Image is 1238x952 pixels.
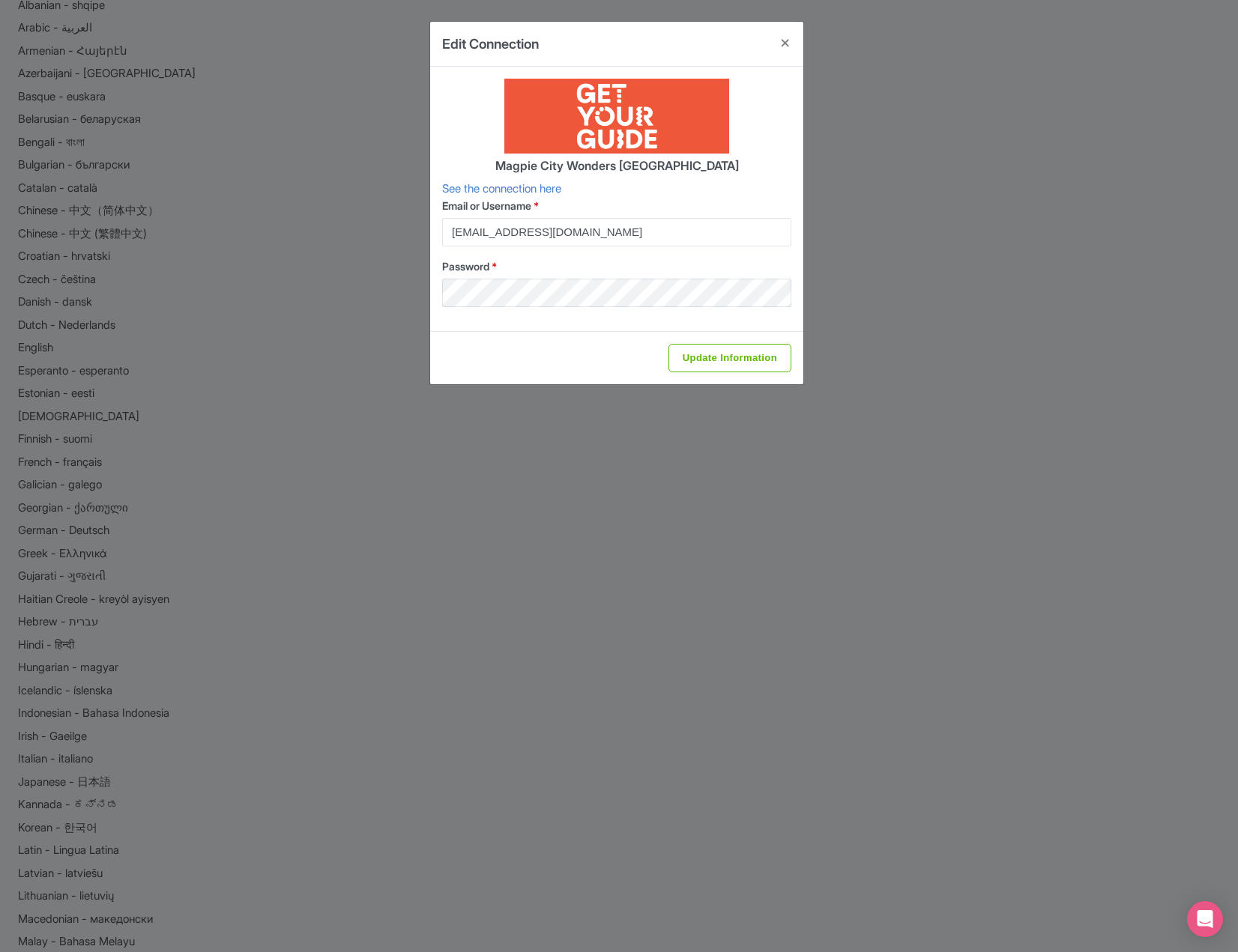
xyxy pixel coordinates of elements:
[1187,901,1223,937] div: Open Intercom Messenger
[767,22,803,64] button: Close
[442,260,489,273] span: Password
[442,181,561,195] a: See the connection here
[442,34,539,54] h4: Edit Connection
[668,344,791,372] input: Update Information
[442,160,791,173] h4: Magpie City Wonders [GEOGRAPHIC_DATA]
[504,79,729,154] img: get_your_guide-7e38668e3d2e402e10b01a42601023d1.png
[442,199,531,212] span: Email or Username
